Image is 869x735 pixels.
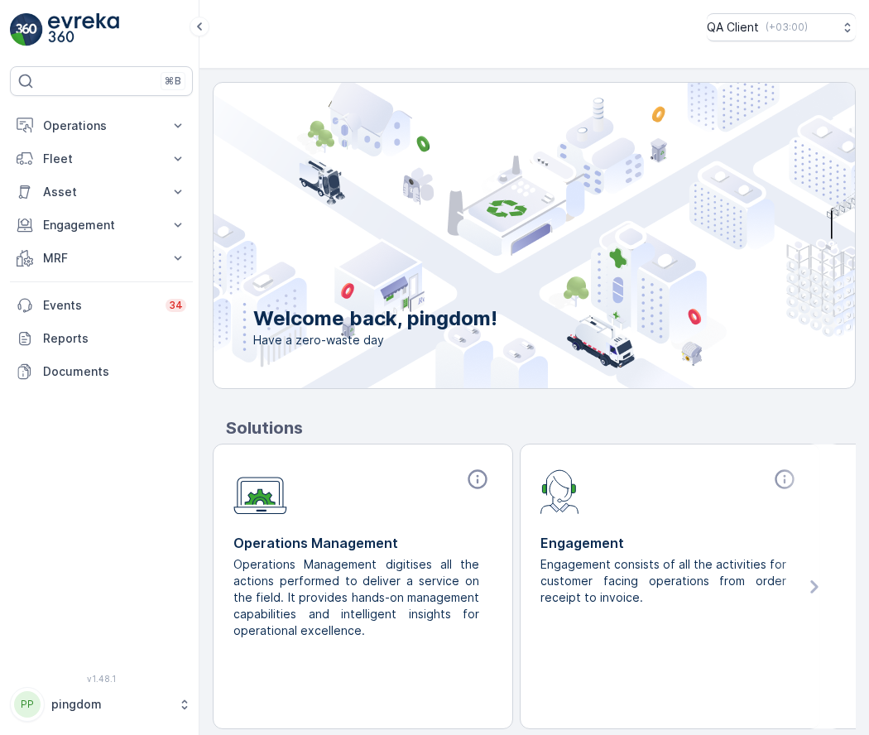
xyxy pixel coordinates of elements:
[10,355,193,388] a: Documents
[233,533,492,553] p: Operations Management
[43,118,160,134] p: Operations
[43,151,160,167] p: Fleet
[43,330,186,347] p: Reports
[51,696,170,713] p: pingdom
[14,691,41,718] div: PP
[10,175,193,209] button: Asset
[43,297,156,314] p: Events
[226,416,856,440] p: Solutions
[10,289,193,322] a: Events34
[43,363,186,380] p: Documents
[540,556,786,606] p: Engagement consists of all the activities for customer facing operations from order receipt to in...
[169,299,183,312] p: 34
[10,322,193,355] a: Reports
[253,332,497,348] span: Have a zero-waste day
[707,19,759,36] p: QA Client
[233,556,479,639] p: Operations Management digitises all the actions performed to deliver a service on the field. It p...
[10,674,193,684] span: v 1.48.1
[43,250,160,267] p: MRF
[10,109,193,142] button: Operations
[10,142,193,175] button: Fleet
[540,468,579,514] img: module-icon
[10,687,193,722] button: PPpingdom
[233,468,287,515] img: module-icon
[43,217,160,233] p: Engagement
[165,74,181,88] p: ⌘B
[139,83,855,388] img: city illustration
[43,184,160,200] p: Asset
[540,533,799,553] p: Engagement
[10,242,193,275] button: MRF
[766,21,808,34] p: ( +03:00 )
[48,13,119,46] img: logo_light-DOdMpM7g.png
[253,305,497,332] p: Welcome back, pingdom!
[10,13,43,46] img: logo
[10,209,193,242] button: Engagement
[707,13,856,41] button: QA Client(+03:00)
